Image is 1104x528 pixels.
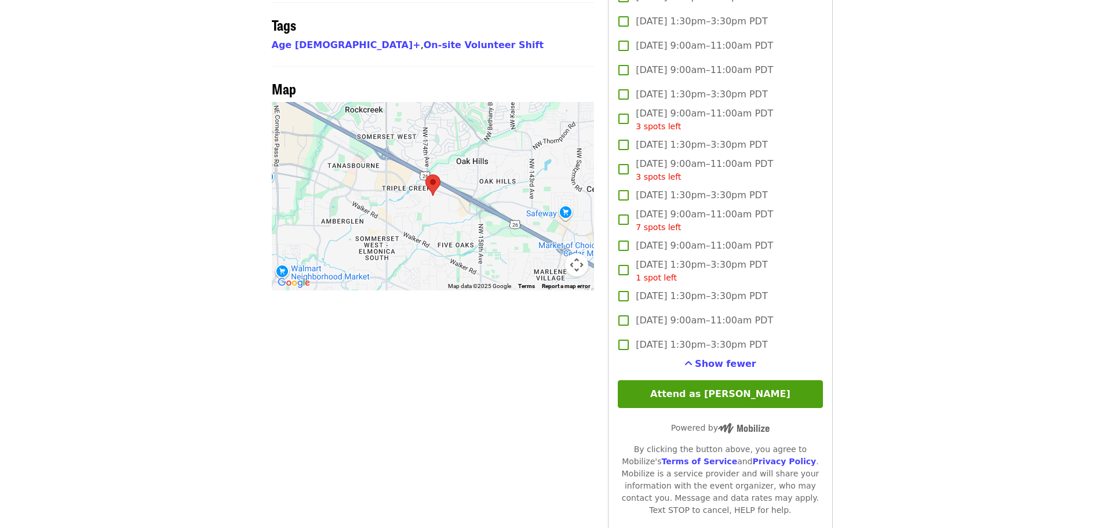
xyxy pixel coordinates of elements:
[636,273,677,282] span: 1 spot left
[718,423,770,434] img: Powered by Mobilize
[424,39,544,50] a: On-site Volunteer Shift
[671,423,770,432] span: Powered by
[636,258,767,284] span: [DATE] 1:30pm–3:30pm PDT
[618,380,822,408] button: Attend as [PERSON_NAME]
[636,314,773,327] span: [DATE] 9:00am–11:00am PDT
[542,283,591,289] a: Report a map error
[636,39,773,53] span: [DATE] 9:00am–11:00am PDT
[661,457,737,466] a: Terms of Service
[636,207,773,234] span: [DATE] 9:00am–11:00am PDT
[275,275,313,290] img: Google
[272,78,296,99] span: Map
[272,39,421,50] a: Age [DEMOGRAPHIC_DATA]+
[448,283,511,289] span: Map data ©2025 Google
[636,172,681,181] span: 3 spots left
[636,138,767,152] span: [DATE] 1:30pm–3:30pm PDT
[565,253,588,276] button: Map camera controls
[636,122,681,131] span: 3 spots left
[618,443,822,516] div: By clicking the button above, you agree to Mobilize's and . Mobilize is a service provider and wi...
[636,338,767,352] span: [DATE] 1:30pm–3:30pm PDT
[636,14,767,28] span: [DATE] 1:30pm–3:30pm PDT
[636,157,773,183] span: [DATE] 9:00am–11:00am PDT
[695,358,756,369] span: Show fewer
[272,14,296,35] span: Tags
[636,239,773,253] span: [DATE] 9:00am–11:00am PDT
[272,39,424,50] span: ,
[518,283,535,289] a: Terms
[636,289,767,303] span: [DATE] 1:30pm–3:30pm PDT
[636,88,767,101] span: [DATE] 1:30pm–3:30pm PDT
[636,63,773,77] span: [DATE] 9:00am–11:00am PDT
[275,275,313,290] a: Open this area in Google Maps (opens a new window)
[684,357,756,371] button: See more timeslots
[636,223,681,232] span: 7 spots left
[636,188,767,202] span: [DATE] 1:30pm–3:30pm PDT
[636,107,773,133] span: [DATE] 9:00am–11:00am PDT
[752,457,816,466] a: Privacy Policy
